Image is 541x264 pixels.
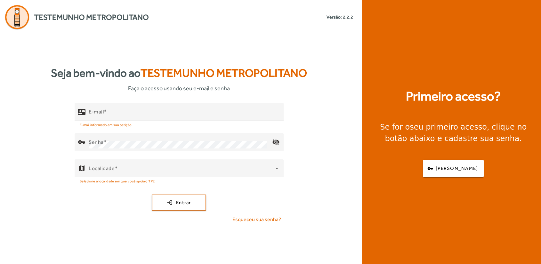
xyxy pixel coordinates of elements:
mat-label: Localidade [89,165,115,172]
mat-icon: map [78,164,85,172]
span: Esqueceu sua senha? [232,216,281,223]
mat-icon: vpn_key [78,138,85,146]
button: Entrar [152,195,206,211]
mat-hint: E-mail informado em sua petição. [80,121,133,128]
mat-hint: Selecione a localidade em que você apoia o TPE. [80,177,156,184]
mat-label: E-mail [89,109,104,115]
small: Versão: 2.2.2 [327,14,353,20]
button: [PERSON_NAME] [423,160,484,177]
mat-icon: contact_mail [78,108,85,116]
img: Logo Agenda [5,5,29,29]
span: Faça o acesso usando seu e-mail e senha [128,84,230,92]
mat-label: Senha [89,139,104,145]
span: Entrar [176,199,191,206]
mat-icon: visibility_off [268,134,284,150]
strong: Primeiro acesso? [406,87,501,106]
strong: seu primeiro acesso [410,123,487,132]
span: Testemunho Metropolitano [141,67,307,79]
span: [PERSON_NAME] [436,165,478,172]
span: Testemunho Metropolitano [34,12,149,23]
strong: Seja bem-vindo ao [51,65,307,82]
div: Se for o , clique no botão abaixo e cadastre sua senha. [370,121,537,144]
